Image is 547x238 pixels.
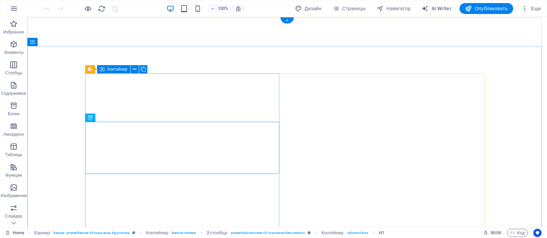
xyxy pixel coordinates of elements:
[53,229,130,237] span: . banner .preset-banner-v3-insurance .bg-primary
[292,3,324,14] button: Дизайн
[235,5,241,12] i: При изменении размера уровень масштабирования подстраивается автоматически в соответствии с выбра...
[217,4,228,13] h6: 100%
[419,3,454,14] button: AI Writer
[5,173,22,178] p: Функции
[533,229,542,237] button: Usercentrics
[510,229,525,237] span: Код
[465,5,508,12] span: Опубликовать
[491,229,501,237] span: 00 00
[374,3,413,14] button: Навигатор
[483,229,502,237] h6: Время сеанса
[107,67,128,71] span: Контейнер
[8,111,19,117] p: Блоки
[422,5,451,12] span: AI Writer
[308,231,311,235] i: Этот элемент является настраиваемым пресетом
[171,229,196,237] span: . banner-content
[521,5,541,12] span: Еще
[330,3,369,14] button: Страницы
[507,229,528,237] button: Код
[1,193,27,198] p: Изображения
[3,29,24,35] p: Избранное
[292,3,324,14] div: Дизайн (Ctrl+Alt+Y)
[280,17,294,24] div: +
[519,3,544,14] button: Еще
[230,229,305,237] span: . preset-columns-two-v2-insurance-hero-section
[146,229,168,237] span: Щелкните, чтобы выбрать. Дважды щелкните, чтобы изменить
[35,229,50,237] span: Щелкните, чтобы выбрать. Дважды щелкните, чтобы изменить
[459,3,513,14] button: Опубликовать
[1,91,26,96] p: Содержимое
[98,5,106,13] i: Перезагрузить страницу
[97,4,106,13] button: reload
[5,70,23,76] p: Столбцы
[3,132,24,137] p: Аккордеон
[333,5,366,12] span: Страницы
[377,5,411,12] span: Навигатор
[207,4,231,13] button: 100%
[5,152,22,158] p: Таблицы
[4,50,24,55] p: Элементы
[321,229,344,237] span: Щелкните, чтобы выбрать. Дважды щелкните, чтобы изменить
[379,229,384,237] span: Щелкните, чтобы выбрать. Дважды щелкните, чтобы изменить
[346,229,368,237] span: . columns-box
[84,4,92,13] button: Нажмите здесь, чтобы выйти из режима предварительного просмотра и продолжить редактирование
[5,229,24,237] a: Щелкните для отмены выбора. Дважды щелкните, чтобы открыть Страницы
[5,213,22,219] p: Слайдер
[35,229,385,237] nav: breadcrumb
[132,231,135,235] i: Этот элемент является настраиваемым пресетом
[495,230,496,235] span: :
[295,5,322,12] span: Дизайн
[207,229,227,237] span: Щелкните, чтобы выбрать. Дважды щелкните, чтобы изменить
